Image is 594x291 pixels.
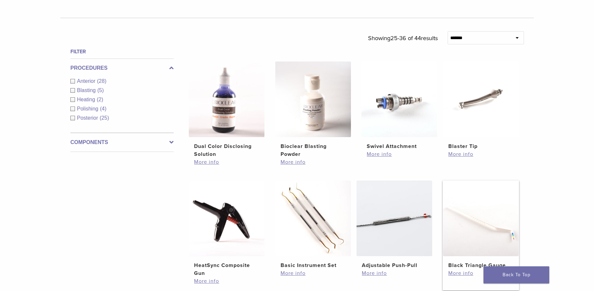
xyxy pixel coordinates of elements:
h2: Swivel Attachment [367,142,432,150]
h2: HeatSync Composite Gun [194,261,259,277]
h2: Blaster Tip [448,142,513,150]
span: (2) [97,97,103,102]
span: Heating [77,97,97,102]
a: More info [448,269,513,277]
img: HeatSync Composite Gun [189,181,264,256]
img: Adjustable Push-Pull [357,181,432,256]
img: Basic Instrument Set [275,181,351,256]
span: (4) [100,106,107,111]
a: Back To Top [483,266,549,283]
a: Dual Color Disclosing SolutionDual Color Disclosing Solution [188,61,265,158]
a: HeatSync Composite GunHeatSync Composite Gun [188,181,265,277]
a: More info [281,158,346,166]
img: Dual Color Disclosing Solution [189,61,264,137]
span: (28) [97,78,106,84]
span: (25) [100,115,109,121]
img: Swivel Attachment [361,61,437,137]
label: Components [70,138,174,146]
a: Black Triangle GaugeBlack Triangle Gauge [443,181,519,269]
h2: Dual Color Disclosing Solution [194,142,259,158]
span: Posterior [77,115,100,121]
a: Adjustable Push-PullAdjustable Push-Pull [356,181,433,269]
img: Bioclear Blasting Powder [275,61,351,137]
a: More info [194,158,259,166]
img: Blaster Tip [443,61,519,137]
a: Blaster TipBlaster Tip [443,61,519,150]
a: Basic Instrument SetBasic Instrument Set [275,181,352,269]
a: More info [367,150,432,158]
h2: Black Triangle Gauge [448,261,513,269]
h2: Basic Instrument Set [281,261,346,269]
span: Anterior [77,78,97,84]
a: More info [448,150,513,158]
h2: Adjustable Push-Pull [362,261,427,269]
a: Swivel AttachmentSwivel Attachment [361,61,438,150]
p: Showing results [368,31,438,45]
a: More info [194,277,259,285]
span: Polishing [77,106,100,111]
span: Blasting [77,87,97,93]
span: (5) [97,87,104,93]
a: More info [362,269,427,277]
a: More info [281,269,346,277]
span: 25-36 of 44 [390,35,421,42]
label: Procedures [70,64,174,72]
img: Black Triangle Gauge [443,181,519,256]
h4: Filter [70,48,174,56]
h2: Bioclear Blasting Powder [281,142,346,158]
a: Bioclear Blasting PowderBioclear Blasting Powder [275,61,352,158]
